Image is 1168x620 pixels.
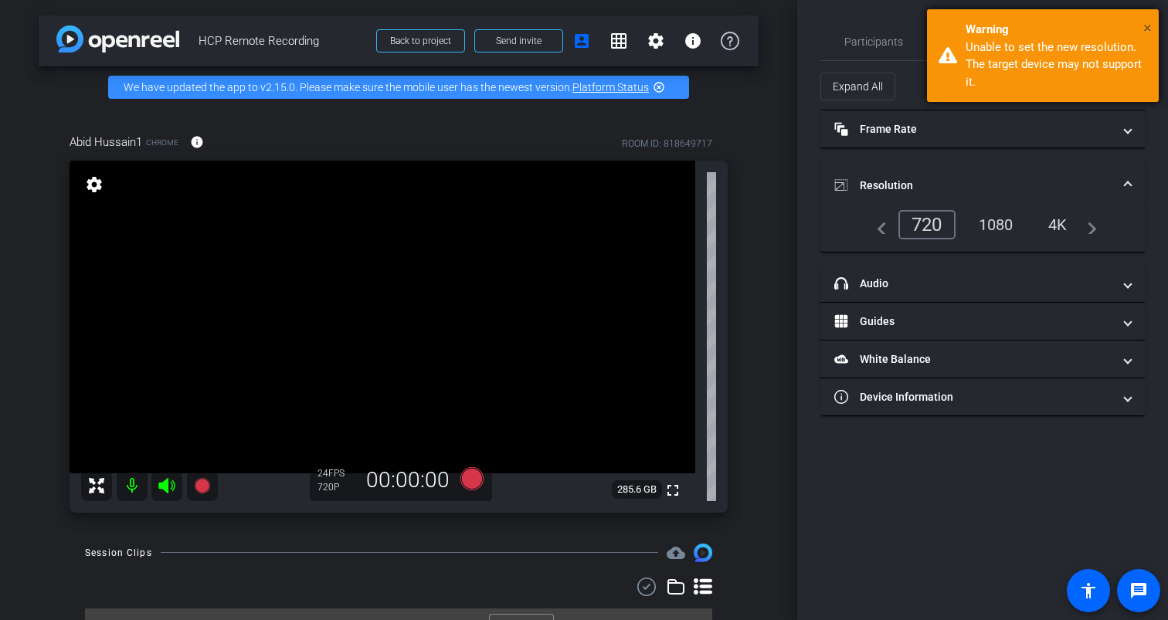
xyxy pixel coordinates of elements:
[820,210,1145,252] div: Resolution
[667,544,685,562] span: Destinations for your clips
[868,215,887,234] mat-icon: navigate_before
[966,39,1147,91] div: Unable to set the new resolution. The target device may not support it.
[1143,16,1152,39] button: Close
[834,276,1112,292] mat-panel-title: Audio
[1037,212,1079,238] div: 4K
[317,467,356,479] div: 24
[146,137,178,148] span: Chrome
[647,32,665,50] mat-icon: settings
[820,265,1145,302] mat-expansion-panel-header: Audio
[820,378,1145,415] mat-expansion-panel-header: Device Information
[474,29,563,53] button: Send invite
[85,545,152,561] div: Session Clips
[834,313,1112,330] mat-panel-title: Guides
[190,135,204,149] mat-icon: info
[390,36,451,46] span: Back to project
[108,76,689,99] div: We have updated the app to v2.15.0. Please make sure the mobile user has the newest version.
[328,468,345,479] span: FPS
[496,35,542,47] span: Send invite
[572,32,591,50] mat-icon: account_box
[612,480,662,499] span: 285.6 GB
[820,340,1145,378] mat-expansion-panel-header: White Balance
[1078,215,1097,234] mat-icon: navigate_next
[356,467,460,493] div: 00:00:00
[834,121,1112,137] mat-panel-title: Frame Rate
[833,72,883,101] span: Expand All
[664,481,682,500] mat-icon: fullscreen
[694,544,712,562] img: Session clips
[967,212,1025,238] div: 1080
[199,25,367,56] span: HCP Remote Recording
[653,81,665,93] mat-icon: highlight_off
[83,175,105,194] mat-icon: settings
[966,21,1147,39] div: Warning
[820,303,1145,340] mat-expansion-panel-header: Guides
[667,544,685,562] mat-icon: cloud_upload
[70,134,142,151] span: Abid Hussain1
[609,32,628,50] mat-icon: grid_on
[834,351,1112,368] mat-panel-title: White Balance
[622,137,712,151] div: ROOM ID: 818649717
[844,36,903,47] span: Participants
[820,161,1145,210] mat-expansion-panel-header: Resolution
[834,389,1112,405] mat-panel-title: Device Information
[898,210,956,239] div: 720
[1079,581,1098,600] mat-icon: accessibility
[684,32,702,50] mat-icon: info
[1129,581,1148,600] mat-icon: message
[572,81,649,93] a: Platform Status
[820,73,895,100] button: Expand All
[1143,19,1152,37] span: ×
[834,178,1112,194] mat-panel-title: Resolution
[376,29,465,53] button: Back to project
[820,110,1145,147] mat-expansion-panel-header: Frame Rate
[317,481,356,493] div: 720P
[56,25,179,53] img: app-logo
